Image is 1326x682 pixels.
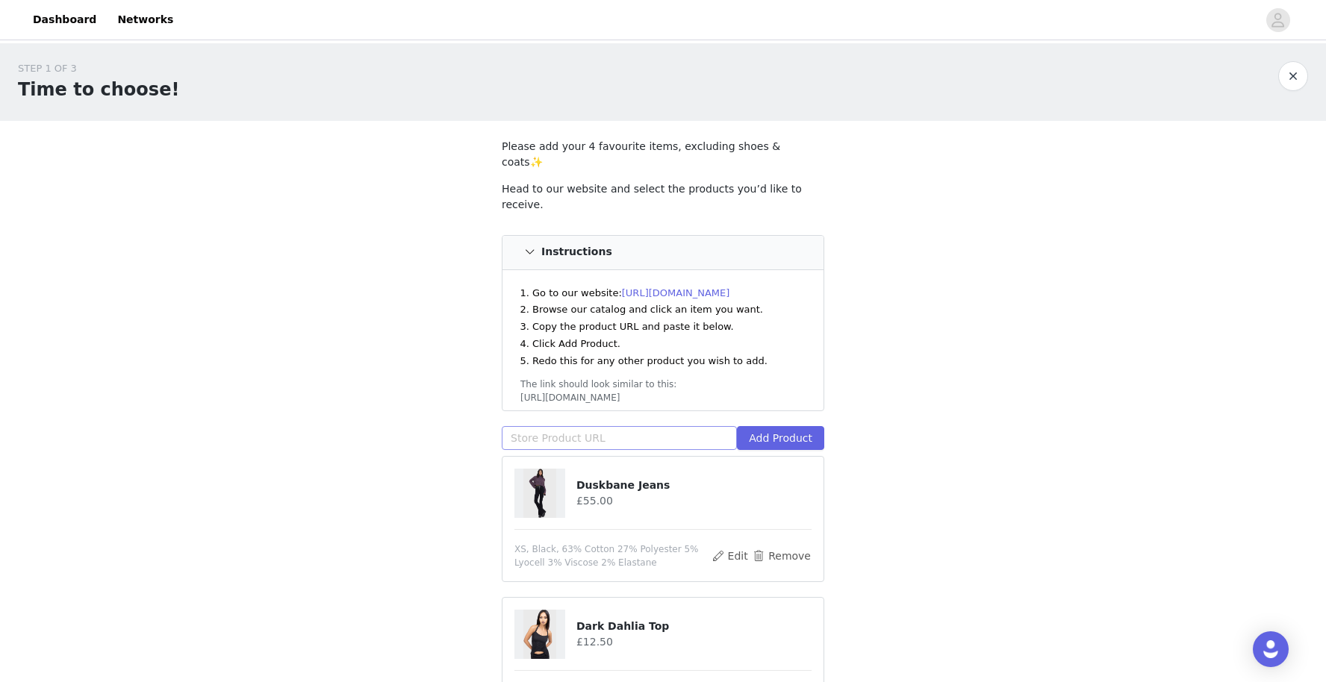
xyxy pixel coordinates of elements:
img: Dark Dahlia Top [523,610,556,659]
a: Networks [108,3,182,37]
a: Dashboard [24,3,105,37]
div: [URL][DOMAIN_NAME] [520,391,806,404]
div: Open Intercom Messenger [1253,631,1289,667]
button: Remove [752,547,812,565]
button: Edit [711,547,749,565]
p: Head to our website and select the products you’d like to receive. [502,181,824,213]
h4: Dark Dahlia Top [576,619,812,634]
li: Copy the product URL and paste it below. [532,319,798,334]
li: Redo this for any other product you wish to add. [532,354,798,369]
h4: Instructions [541,246,612,258]
h4: £12.50 [576,634,812,650]
li: Browse our catalog and click an item you want. [532,302,798,317]
li: Go to our website: [532,286,798,301]
p: Please add your 4 favourite items, excluding shoes & coats✨ [502,139,824,170]
button: Add Product [737,426,824,450]
h4: Duskbane Jeans [576,478,812,493]
h1: Time to choose! [18,76,179,103]
img: Duskbane Jeans [523,469,556,518]
li: Click Add Product. [532,337,798,351]
h4: £55.00 [576,493,812,509]
div: The link should look similar to this: [520,378,806,391]
span: XS, Black, 63% Cotton 27% Polyester 5% Lyocell 3% Viscose 2% Elastane [514,542,711,569]
input: Store Product URL [502,426,737,450]
a: [URL][DOMAIN_NAME] [622,287,730,298]
div: avatar [1271,8,1285,32]
div: STEP 1 OF 3 [18,61,179,76]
